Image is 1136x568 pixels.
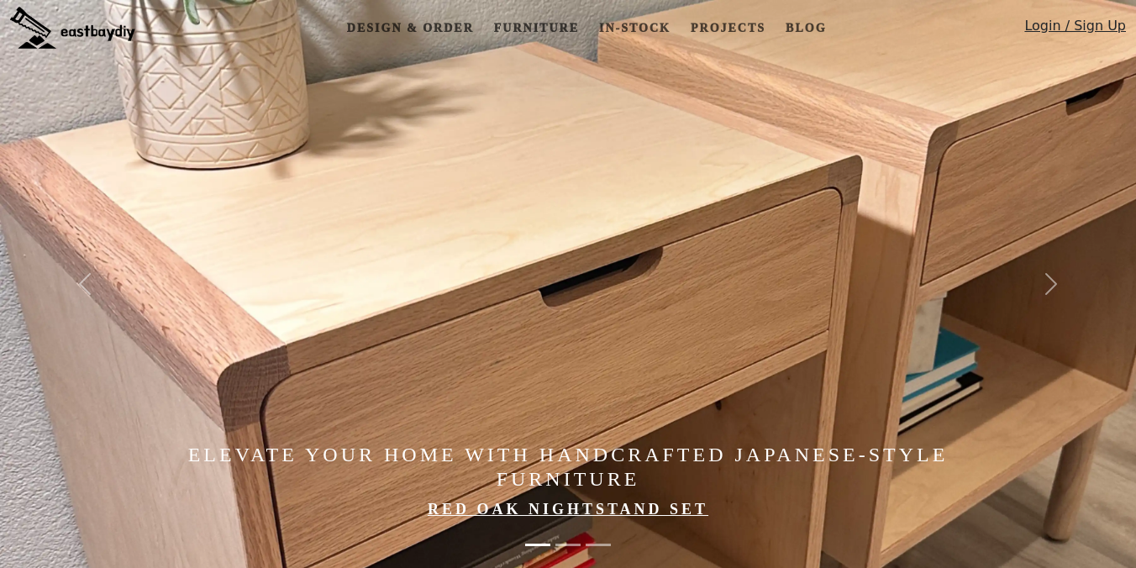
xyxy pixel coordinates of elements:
a: Furniture [487,13,586,44]
button: Minimal Lines, Warm Walnut Grain, and Handwoven Cane Doors [586,535,611,555]
button: Elevate Your Home with Handcrafted Japanese-Style Furniture [525,535,550,555]
a: Red Oak Nightstand Set [428,501,708,518]
button: Made in the Bay Area [555,535,581,555]
h4: Elevate Your Home with Handcrafted Japanese-Style Furniture [171,443,965,492]
a: Projects [684,13,772,44]
a: In-stock [592,13,677,44]
a: Blog [779,13,833,44]
a: Login / Sign Up [1024,16,1126,44]
a: Design & Order [340,13,481,44]
img: eastbaydiy [10,7,135,49]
